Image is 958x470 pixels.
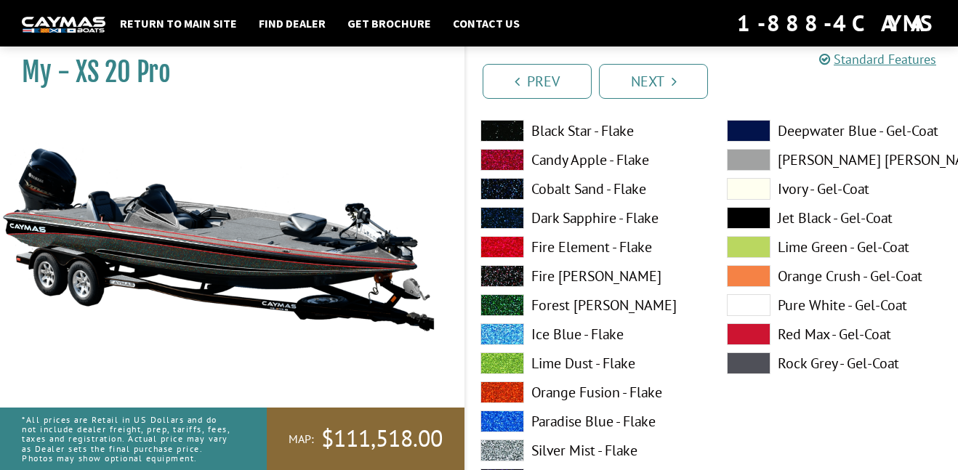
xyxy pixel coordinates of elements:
span: $111,518.00 [321,424,443,454]
a: Find Dealer [251,14,333,33]
h1: My - XS 20 Pro [22,56,428,89]
span: MAP: [289,431,314,447]
div: 1-888-4CAYMAS [737,7,936,39]
p: *All prices are Retail in US Dollars and do not include dealer freight, prep, tariffs, fees, taxe... [22,408,234,470]
a: Standard Features [819,51,936,68]
a: Next [599,64,708,99]
ul: Pagination [479,62,958,99]
label: Cobalt Sand - Flake [480,178,698,200]
label: Dark Sapphire - Flake [480,207,698,229]
a: Prev [483,64,592,99]
label: Red Max - Gel-Coat [727,323,944,345]
label: Silver Mist - Flake [480,439,698,461]
label: Black Star - Flake [480,120,698,142]
label: Orange Crush - Gel-Coat [727,265,944,287]
label: Jet Black - Gel-Coat [727,207,944,229]
img: white-logo-c9c8dbefe5ff5ceceb0f0178aa75bf4bb51f6bca0971e226c86eb53dfe498488.png [22,17,105,32]
label: Ivory - Gel-Coat [727,178,944,200]
label: Fire [PERSON_NAME] [480,265,698,287]
label: Fire Element - Flake [480,236,698,258]
label: Candy Apple - Flake [480,149,698,171]
label: Forest [PERSON_NAME] [480,294,698,316]
a: Get Brochure [340,14,438,33]
label: Orange Fusion - Flake [480,381,698,403]
label: Lime Dust - Flake [480,352,698,374]
a: Return to main site [113,14,244,33]
label: Ice Blue - Flake [480,323,698,345]
label: [PERSON_NAME] [PERSON_NAME] - Gel-Coat [727,149,944,171]
label: Deepwater Blue - Gel-Coat [727,120,944,142]
label: Pure White - Gel-Coat [727,294,944,316]
label: Paradise Blue - Flake [480,410,698,432]
label: Rock Grey - Gel-Coat [727,352,944,374]
a: MAP:$111,518.00 [267,408,464,470]
a: Contact Us [446,14,527,33]
label: Lime Green - Gel-Coat [727,236,944,258]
